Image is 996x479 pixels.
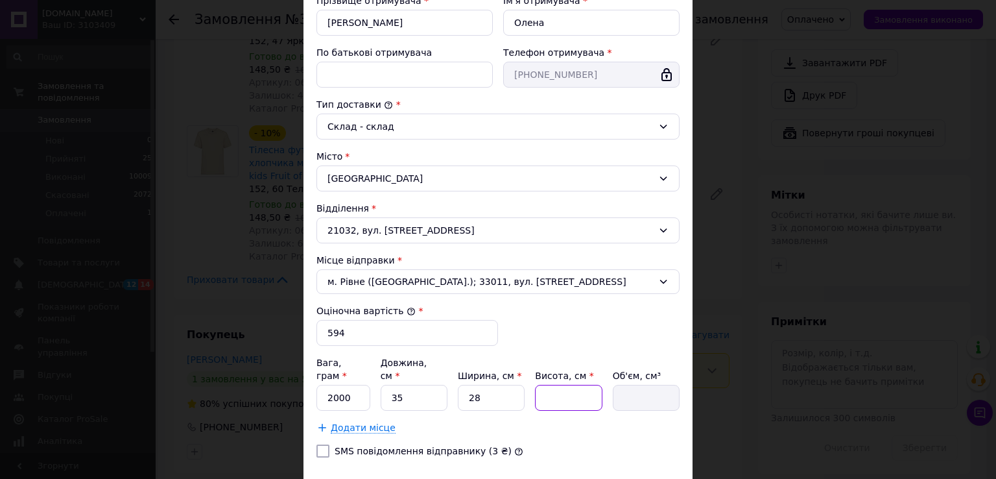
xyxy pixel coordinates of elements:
div: Місце відправки [316,254,680,267]
label: Ширина, см [458,371,521,381]
label: SMS повідомлення відправнику (3 ₴) [335,446,512,456]
span: м. Рівне ([GEOGRAPHIC_DATA].); 33011, вул. [STREET_ADDRESS] [327,275,653,288]
label: Висота, см [535,371,593,381]
label: По батькові отримувача [316,47,432,58]
label: Оціночна вартість [316,306,416,316]
div: Місто [316,150,680,163]
label: Вага, грам [316,358,347,381]
div: Тип доставки [316,98,680,111]
label: Довжина, см [381,358,427,381]
span: Додати місце [331,423,396,434]
div: Об'єм, см³ [613,369,680,382]
label: Телефон отримувача [503,47,604,58]
div: [GEOGRAPHIC_DATA] [316,166,680,191]
div: Відділення [316,202,680,215]
input: +380 [503,62,680,88]
div: 21032, вул. [STREET_ADDRESS] [316,217,680,243]
div: Склад - склад [327,119,653,134]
